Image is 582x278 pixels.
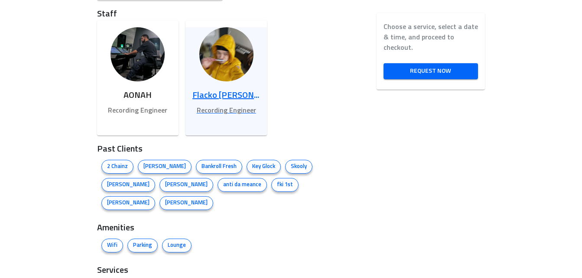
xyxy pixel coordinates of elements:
[185,27,267,136] a: Flacko BlancoFlacko [PERSON_NAME]Recording Engineer
[384,63,478,79] a: Request Now
[192,105,260,116] p: Recording Engineer
[286,162,312,171] span: Skooly
[97,264,356,277] h3: Services
[97,142,356,155] h3: Past Clients
[390,66,471,77] span: Request Now
[102,181,155,189] span: [PERSON_NAME]
[102,162,133,171] span: 2 Chainz
[160,181,213,189] span: [PERSON_NAME]
[111,27,165,81] img: AONAH
[138,162,191,171] span: [PERSON_NAME]
[128,241,157,250] span: Parking
[102,199,155,207] span: [PERSON_NAME]
[218,181,267,189] span: anti da meance
[160,199,213,207] span: [PERSON_NAME]
[97,221,356,234] h3: Amenities
[97,7,356,20] h3: Staff
[192,88,260,102] h6: Flacko [PERSON_NAME]
[247,162,280,171] span: Key Glock
[163,241,191,250] span: Lounge
[104,105,172,116] p: Recording Engineer
[102,241,123,250] span: Wifi
[196,162,242,171] span: Bankroll Fresh
[199,27,254,81] img: Flacko Blanco
[104,88,172,102] h6: AONAH
[384,22,478,53] label: Choose a service, select a date & time, and proceed to checkout.
[97,27,179,136] a: AONAHAONAHRecording Engineer
[272,181,298,189] span: fki 1st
